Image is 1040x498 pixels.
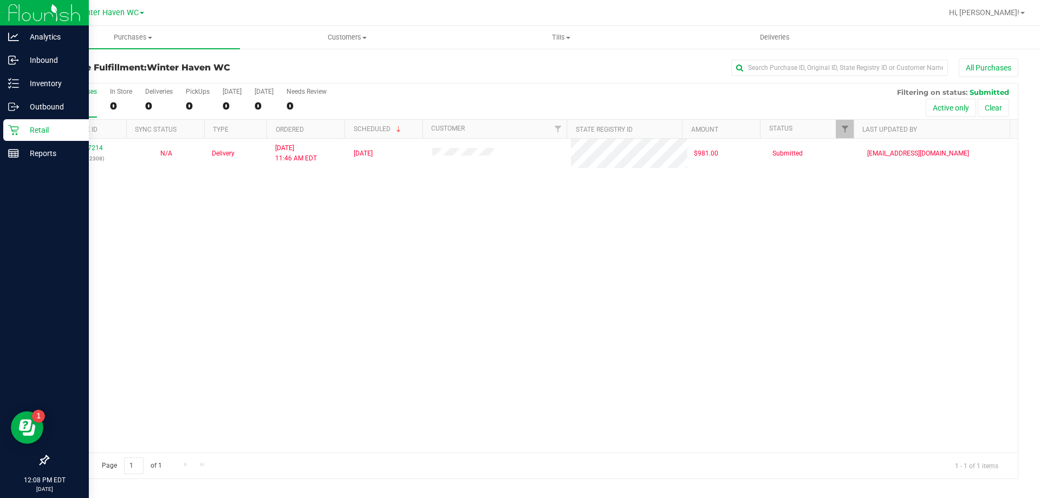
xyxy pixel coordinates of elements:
input: 1 [124,457,144,474]
div: 0 [110,100,132,112]
a: Ordered [276,126,304,133]
button: Active only [926,99,976,117]
div: 0 [223,100,242,112]
a: Last Updated By [862,126,917,133]
button: All Purchases [959,59,1018,77]
p: Reports [19,147,84,160]
p: Inbound [19,54,84,67]
span: Delivery [212,148,235,159]
inline-svg: Inventory [8,78,19,89]
p: Analytics [19,30,84,43]
a: Status [769,125,792,132]
a: State Registry ID [576,126,633,133]
a: Deliveries [668,26,882,49]
span: [EMAIL_ADDRESS][DOMAIN_NAME] [867,148,969,159]
button: Clear [978,99,1009,117]
span: Submitted [772,148,803,159]
inline-svg: Inbound [8,55,19,66]
span: [DATE] 11:46 AM EDT [275,143,317,164]
span: 1 - 1 of 1 items [946,457,1007,474]
iframe: Resource center [11,411,43,444]
p: [DATE] [5,485,84,493]
a: Customers [240,26,454,49]
input: Search Purchase ID, Original ID, State Registry ID or Customer Name... [731,60,948,76]
span: Page of 1 [93,457,171,474]
button: N/A [160,148,172,159]
a: Amount [691,126,718,133]
p: Retail [19,124,84,137]
inline-svg: Retail [8,125,19,135]
a: Tills [454,26,668,49]
a: Scheduled [354,125,403,133]
div: PickUps [186,88,210,95]
span: Customers [240,33,453,42]
h3: Purchase Fulfillment: [48,63,371,73]
span: $981.00 [694,148,718,159]
span: Winter Haven WC [77,8,139,17]
inline-svg: Outbound [8,101,19,112]
div: [DATE] [223,88,242,95]
div: 0 [287,100,327,112]
div: 0 [186,100,210,112]
span: Filtering on status: [897,88,967,96]
span: Purchases [26,33,240,42]
div: 0 [255,100,274,112]
a: 11817214 [73,144,103,152]
p: Inventory [19,77,84,90]
iframe: Resource center unread badge [32,410,45,423]
a: Purchases [26,26,240,49]
a: Customer [431,125,465,132]
div: 0 [145,100,173,112]
a: Type [213,126,229,133]
a: Sync Status [135,126,177,133]
div: Deliveries [145,88,173,95]
inline-svg: Analytics [8,31,19,42]
inline-svg: Reports [8,148,19,159]
a: Filter [549,120,567,138]
span: Not Applicable [160,150,172,157]
div: In Store [110,88,132,95]
p: 12:08 PM EDT [5,475,84,485]
span: Deliveries [745,33,804,42]
div: [DATE] [255,88,274,95]
span: Tills [454,33,667,42]
span: Winter Haven WC [147,62,230,73]
span: Submitted [970,88,1009,96]
a: Filter [836,120,854,138]
span: [DATE] [354,148,373,159]
div: Needs Review [287,88,327,95]
p: Outbound [19,100,84,113]
span: Hi, [PERSON_NAME]! [949,8,1019,17]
